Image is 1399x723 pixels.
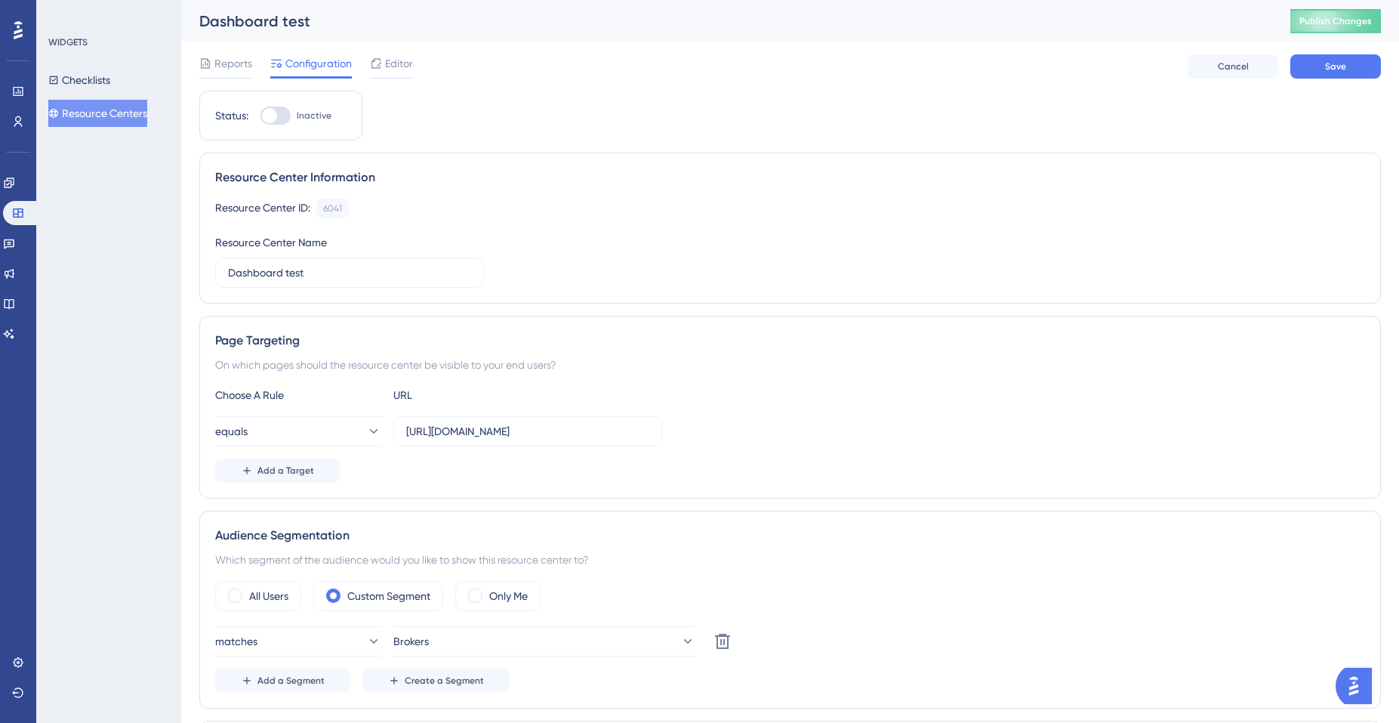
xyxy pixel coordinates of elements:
[393,386,559,404] div: URL
[362,669,510,693] button: Create a Segment
[215,356,1365,374] div: On which pages should the resource center be visible to your end users?
[215,527,1365,545] div: Audience Segmentation
[215,669,350,693] button: Add a Segment
[285,54,352,73] span: Configuration
[1218,60,1249,73] span: Cancel
[257,675,325,687] span: Add a Segment
[215,416,381,446] button: equals
[214,54,252,73] span: Reports
[385,54,413,73] span: Editor
[228,264,471,281] input: Type your Resource Center name
[347,587,430,605] label: Custom Segment
[1290,54,1381,79] button: Save
[199,11,1253,32] div: Dashboard test
[215,632,257,650] span: matches
[215,551,1365,569] div: Which segment of the audience would you like to show this resource center to?
[215,199,310,218] div: Resource Center ID:
[297,110,331,122] span: Inactive
[393,626,695,657] button: Brokers
[257,465,314,477] span: Add a Target
[405,675,484,687] span: Create a Segment
[215,168,1365,187] div: Resource Center Information
[1299,15,1372,27] span: Publish Changes
[323,202,342,215] div: 6041
[489,587,528,605] label: Only Me
[215,107,248,125] div: Status:
[215,459,340,483] button: Add a Target
[48,66,110,94] button: Checklists
[215,233,327,252] div: Resource Center Name
[1336,663,1381,709] iframe: UserGuiding AI Assistant Launcher
[1325,60,1346,73] span: Save
[215,626,381,657] button: matches
[215,422,248,440] span: equals
[215,332,1365,350] div: Page Targeting
[48,36,88,48] div: WIDGETS
[249,587,288,605] label: All Users
[1188,54,1278,79] button: Cancel
[215,386,381,404] div: Choose A Rule
[393,632,429,650] span: Brokers
[1290,9,1381,33] button: Publish Changes
[406,423,649,440] input: yourwebsite.com/path
[48,100,147,127] button: Resource Centers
